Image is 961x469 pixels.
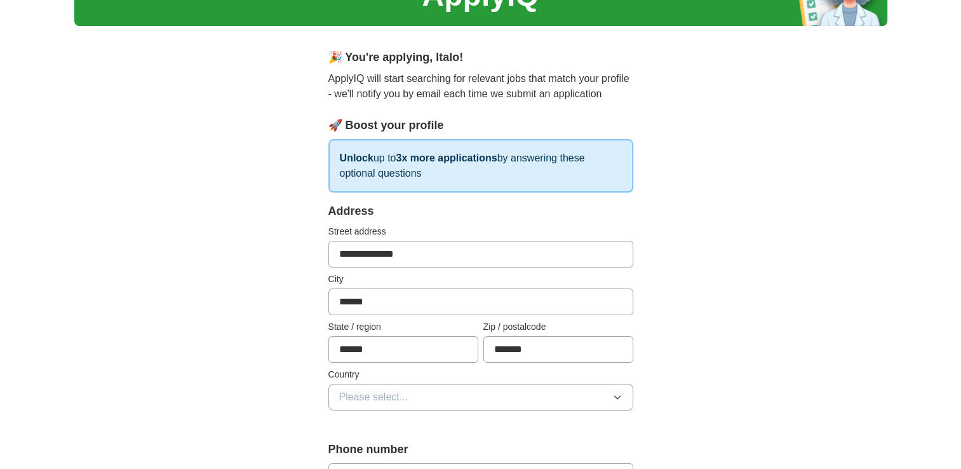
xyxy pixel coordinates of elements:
[340,153,373,163] strong: Unlock
[328,203,633,220] div: Address
[328,139,633,193] p: up to by answering these optional questions
[328,225,633,238] label: Street address
[396,153,497,163] strong: 3x more applications
[328,273,633,286] label: City
[328,384,633,411] button: Please select...
[483,320,633,334] label: Zip / postalcode
[328,368,633,381] label: Country
[328,320,478,334] label: State / region
[328,441,633,458] label: Phone number
[328,71,633,102] p: ApplyIQ will start searching for relevant jobs that match your profile - we'll notify you by emai...
[328,117,633,134] div: 🚀 Boost your profile
[328,49,633,66] div: 🎉 You're applying , Italo !
[339,390,408,405] span: Please select...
